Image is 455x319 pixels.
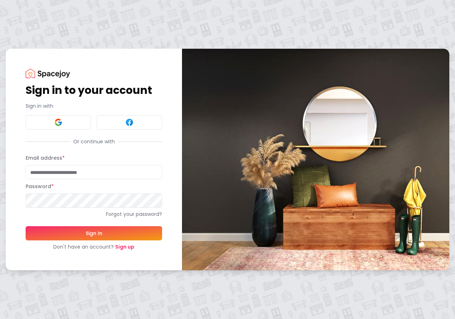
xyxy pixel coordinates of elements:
label: Password [26,183,54,190]
img: Facebook signin [125,118,134,127]
button: Sign In [26,226,162,240]
span: Or continue with [70,138,118,145]
p: Sign in with [26,102,162,110]
label: Email address [26,154,65,161]
img: Spacejoy Logo [26,69,70,78]
img: banner [182,49,449,270]
a: Sign up [115,243,134,250]
a: Forgot your password? [26,211,162,218]
h1: Sign in to your account [26,84,162,97]
div: Don't have an account? [26,243,162,250]
img: Google signin [54,118,63,127]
